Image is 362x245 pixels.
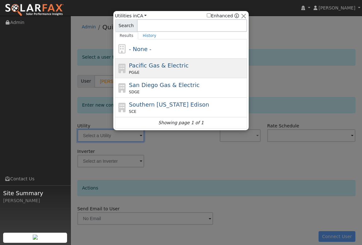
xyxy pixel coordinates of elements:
span: SDGE [129,89,140,95]
i: Showing page 1 of 1 [158,120,204,126]
span: Search [115,19,137,32]
img: SolarFax [5,3,64,17]
a: Results [115,32,138,39]
span: Utilities in [115,13,147,19]
a: CA [137,13,147,18]
span: Pacific Gas & Electric [129,62,189,69]
input: Enhanced [207,13,211,17]
span: Show enhanced providers [207,13,239,19]
a: History [138,32,161,39]
span: San Diego Gas & Electric [129,82,200,88]
div: [PERSON_NAME] [3,197,67,204]
span: SCE [129,109,137,114]
span: Site Summary [3,189,67,197]
label: Enhanced [207,13,233,19]
a: Enhanced Providers [235,13,239,18]
span: [PERSON_NAME] [319,5,355,10]
img: retrieve [33,235,38,240]
span: - None - [129,46,151,52]
span: Southern [US_STATE] Edison [129,101,209,108]
span: PG&E [129,70,139,75]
